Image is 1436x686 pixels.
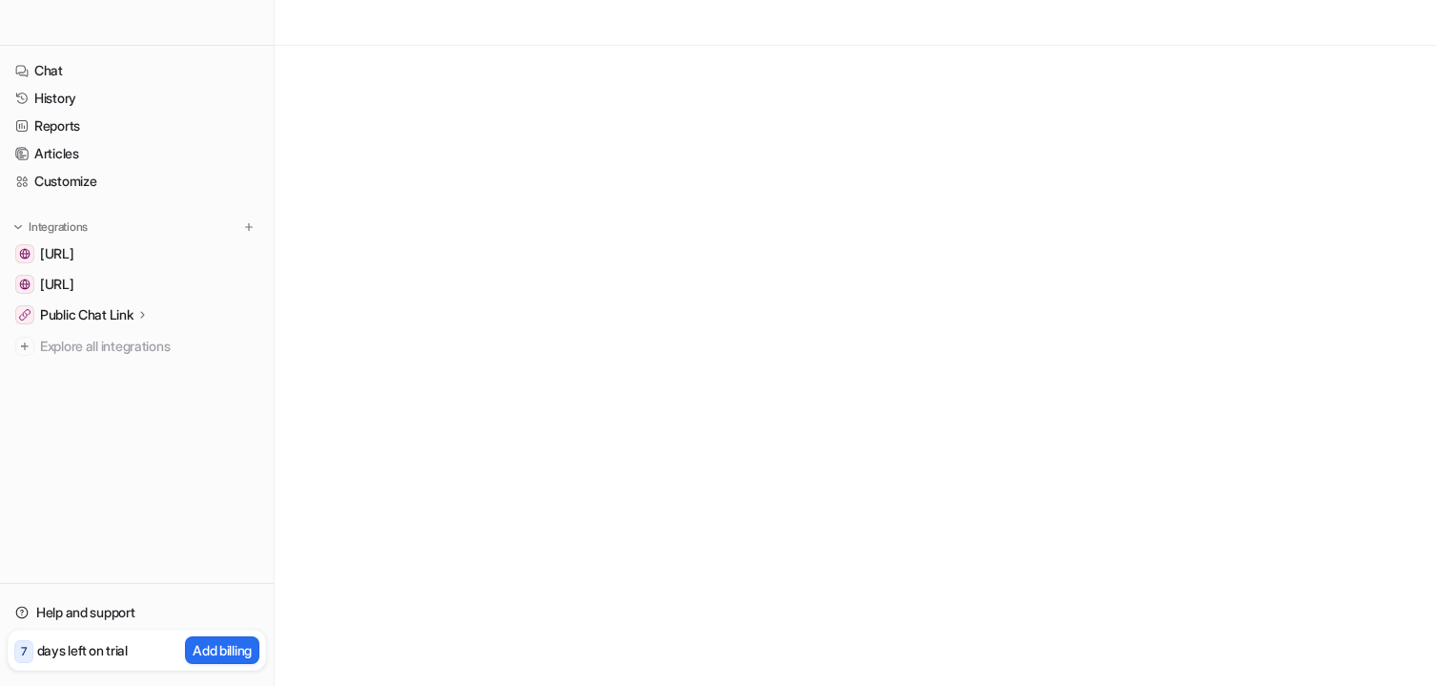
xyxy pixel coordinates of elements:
[8,85,266,112] a: History
[21,643,27,660] p: 7
[8,113,266,139] a: Reports
[40,331,258,362] span: Explore all integrations
[19,309,31,321] img: Public Chat Link
[11,220,25,234] img: expand menu
[8,168,266,195] a: Customize
[40,275,74,294] span: [URL]
[8,271,266,298] a: dashboard.eesel.ai[URL]
[193,640,252,660] p: Add billing
[185,636,259,664] button: Add billing
[15,337,34,356] img: explore all integrations
[8,333,266,360] a: Explore all integrations
[8,218,93,237] button: Integrations
[8,140,266,167] a: Articles
[8,240,266,267] a: www.eesel.ai[URL]
[19,248,31,260] img: www.eesel.ai
[242,220,256,234] img: menu_add.svg
[19,279,31,290] img: dashboard.eesel.ai
[8,599,266,626] a: Help and support
[40,244,74,263] span: [URL]
[40,305,133,324] p: Public Chat Link
[37,640,128,660] p: days left on trial
[29,219,88,235] p: Integrations
[8,57,266,84] a: Chat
